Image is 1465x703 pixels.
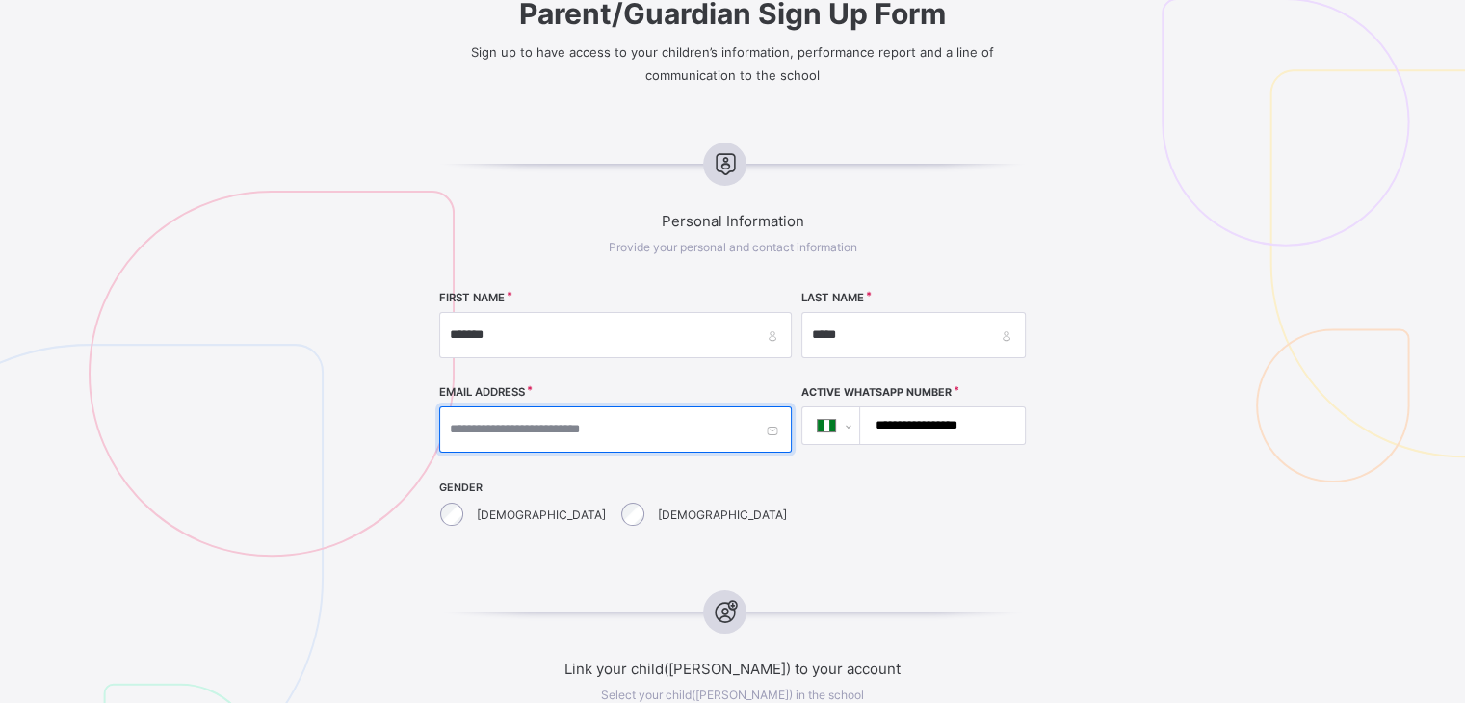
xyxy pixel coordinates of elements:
span: Select your child([PERSON_NAME]) in the school [601,688,864,702]
label: [DEMOGRAPHIC_DATA] [658,508,787,522]
label: FIRST NAME [439,291,505,304]
span: Sign up to have access to your children’s information, performance report and a line of communica... [471,44,994,83]
span: Link your child([PERSON_NAME]) to your account [366,660,1099,678]
label: LAST NAME [801,291,864,304]
label: Active WhatsApp Number [801,386,952,399]
span: GENDER [439,482,792,494]
span: Personal Information [366,212,1099,230]
label: EMAIL ADDRESS [439,385,525,399]
label: [DEMOGRAPHIC_DATA] [477,508,606,522]
span: Provide your personal and contact information [609,240,857,254]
